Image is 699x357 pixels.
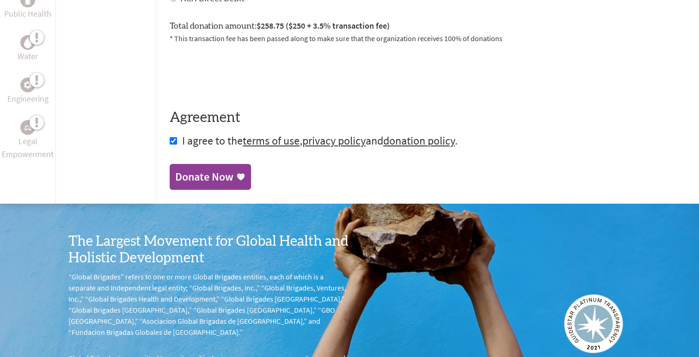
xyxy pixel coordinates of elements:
p: Public Health [4,7,51,20]
img: Guidestar 2019 [564,294,623,353]
p: Engineering [7,92,49,105]
iframe: To enrich screen reader interactions, please activate Accessibility in Grammarly extension settings [170,55,310,91]
p: Water [18,50,38,63]
div: Water [20,35,35,50]
p: * This transaction fee has been passed along to make sure that the organization receives 100% of ... [170,33,684,44]
div: Donate Now [175,169,233,184]
h3: The Largest Movement for Global Health and Holistic Development [68,233,349,266]
a: Donate Now [170,164,251,190]
img: Engineering [24,81,31,88]
div: Legal Empowerment [20,120,35,135]
span: $258.75 ($250 + 3.5% transaction fee) [257,20,390,31]
label: Total donation amount: [170,19,390,33]
a: WaterWater [18,35,38,63]
p: Legal Empowerment [2,135,54,161]
img: Water [24,37,31,48]
a: donation policy [383,133,455,148]
p: “Global Brigades” refers to one or more Global Brigades entities, each of which is a separate and... [68,271,349,338]
a: EngineeringEngineering [7,78,49,105]
div: Engineering [20,78,35,92]
a: privacy policy [302,133,366,148]
a: terms of use [243,133,300,148]
img: Legal Empowerment [24,125,31,130]
h4: Agreement [170,109,684,126]
a: Legal EmpowermentLegal Empowerment [2,120,54,161]
span: I agree to the , and . [182,133,458,148]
